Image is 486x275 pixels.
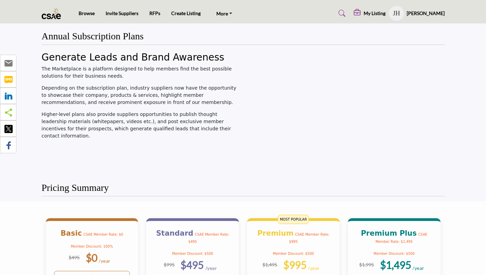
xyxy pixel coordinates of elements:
h5: [PERSON_NAME] [407,10,445,17]
h2: Generate Leads and Brand Awareness [42,52,240,63]
h5: My Listing [364,10,386,16]
a: Search [332,8,350,19]
sup: $995 [164,262,175,267]
span: Member Discount: 100% [71,245,113,248]
a: More [212,9,237,18]
b: Premium [257,229,294,237]
b: $495 [180,259,204,271]
sup: $1,495 [262,262,277,267]
b: $0 [86,251,97,264]
span: Member Discount: $500 [172,252,213,256]
p: Depending on the subscription plan, industry suppliers now have the opportunity to showcase their... [42,84,240,106]
span: Member Discount: $500 [374,252,415,256]
sub: /year [413,265,424,271]
span: Member Discount: $500 [273,252,314,256]
h2: Annual Subscription Plans [42,30,144,42]
b: $995 [283,259,307,271]
span: CSAE Member Rate: $495 [188,233,229,244]
div: My Listing [354,9,386,17]
img: Site Logo [42,8,65,19]
a: Browse [79,10,95,16]
b: $1,495 [380,259,411,271]
h2: Pricing Summary [42,182,109,194]
b: Standard [156,229,193,237]
sup: $1,995 [359,262,374,267]
a: RFPs [149,10,160,16]
p: Higher-level plans also provide suppliers opportunities to publish thought leadership materials (... [42,111,240,140]
span: MOST POPULAR [278,215,309,224]
a: Invite Suppliers [106,10,138,16]
sub: /year [308,265,320,271]
sup: $495 [69,254,80,260]
span: CSAE Member Rate: $995 [289,233,329,244]
button: Show hide supplier dropdown [389,6,404,21]
b: Basic [60,229,82,237]
p: The Marketplace is a platform designed to help members find the best possible solutions for their... [42,65,240,80]
sub: /year [205,265,217,271]
sub: /year [99,258,111,264]
span: CSAE Member Rate: $0 [83,233,123,236]
a: Create Listing [171,10,201,16]
b: Premium Plus [361,229,417,237]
